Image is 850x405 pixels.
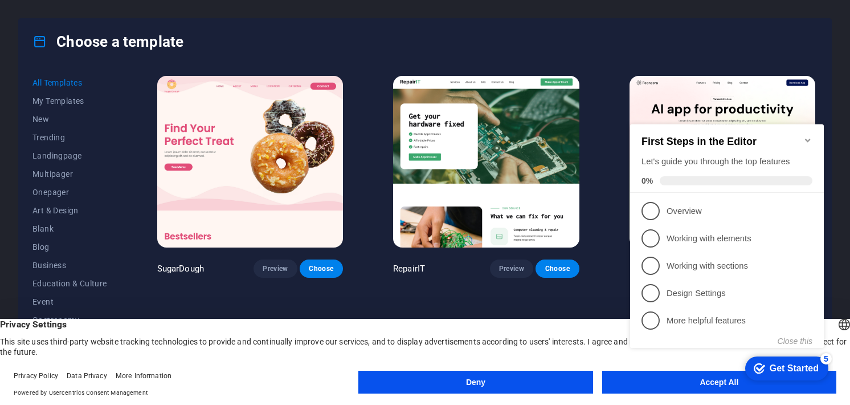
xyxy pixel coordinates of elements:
p: SugarDough [157,263,204,274]
button: New [32,110,107,128]
p: Working with elements [41,124,178,136]
p: Design Settings [41,179,178,191]
span: Preview [499,264,524,273]
li: More helpful features [5,198,198,225]
span: Onepager [32,188,107,197]
span: All Templates [32,78,107,87]
span: Event [32,297,107,306]
button: Blank [32,220,107,238]
span: Preview [263,264,288,273]
button: Trending [32,128,107,147]
span: Blog [32,242,107,252]
span: My Templates [32,96,107,106]
button: All Templates [32,74,107,92]
p: More helpful features [41,206,178,218]
span: Multipager [32,169,107,179]
button: Preview [490,260,533,278]
span: Choose [545,264,570,273]
div: 5 [195,244,206,256]
button: Choose [536,260,579,278]
span: Trending [32,133,107,142]
span: Education & Culture [32,279,107,288]
p: Overview [41,96,178,108]
button: Gastronomy [32,311,107,329]
button: Education & Culture [32,274,107,293]
img: SugarDough [157,76,343,248]
span: Blank [32,224,107,233]
span: 0% [16,67,34,76]
button: Blog [32,238,107,256]
button: My Templates [32,92,107,110]
li: Overview [5,88,198,116]
button: Landingpage [32,147,107,165]
span: Gastronomy [32,315,107,325]
h2: First Steps in the Editor [16,27,187,39]
div: Let's guide you through the top features [16,47,187,59]
button: Business [32,256,107,274]
li: Working with elements [5,116,198,143]
div: Get Started [144,254,193,265]
span: New [32,115,107,124]
div: Minimize checklist [178,27,187,36]
img: RepairIT [393,76,579,248]
h4: Choose a template [32,33,183,51]
div: Get Started 5 items remaining, 0% complete [120,248,203,272]
span: Business [32,261,107,270]
span: Art & Design [32,206,107,215]
p: Working with sections [41,151,178,163]
li: Design Settings [5,171,198,198]
p: RepairIT [393,263,425,274]
button: Close this [152,228,187,237]
button: Multipager [32,165,107,183]
button: Art & Design [32,201,107,220]
button: Onepager [32,183,107,201]
button: Choose [300,260,343,278]
img: Peoneera [630,76,815,248]
li: Working with sections [5,143,198,171]
button: Event [32,293,107,311]
span: Landingpage [32,151,107,160]
span: Choose [309,264,334,273]
button: Preview [254,260,297,278]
